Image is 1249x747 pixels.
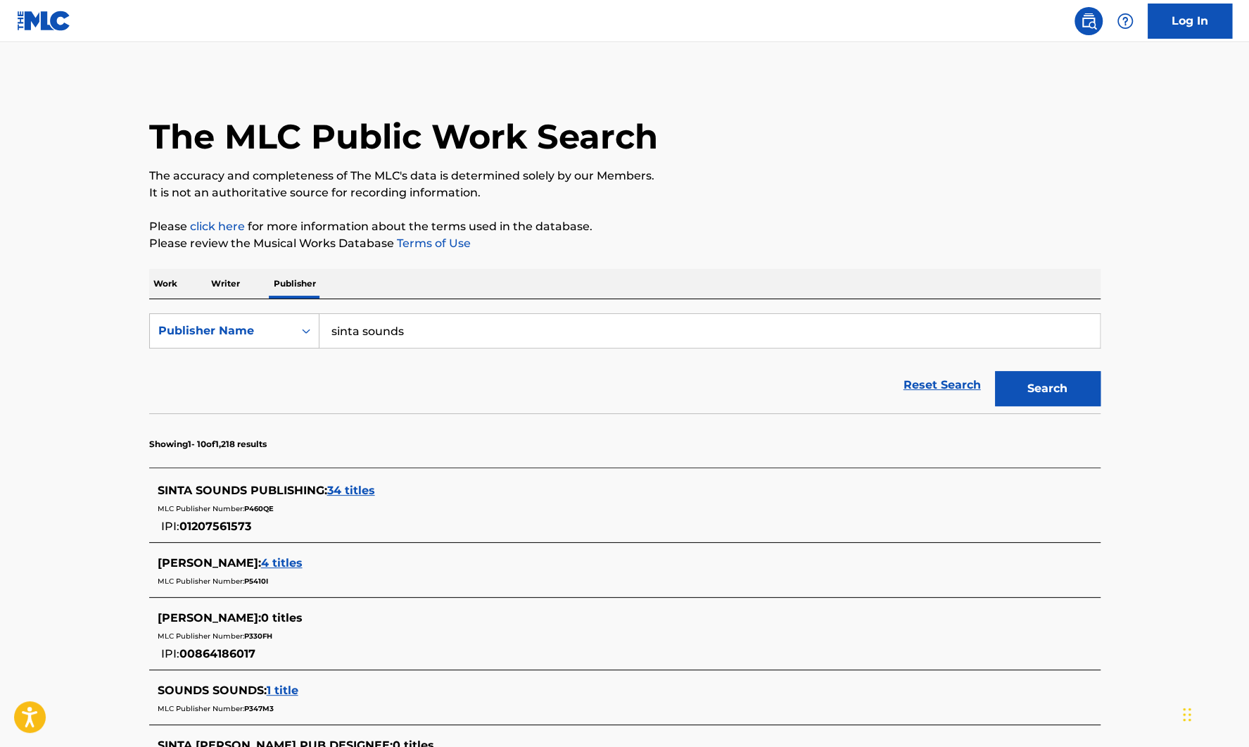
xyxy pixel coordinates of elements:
[158,632,244,641] span: MLC Publisher Number:
[158,577,244,586] span: MLC Publisher Number:
[158,504,244,513] span: MLC Publisher Number:
[179,520,251,533] span: 01207561573
[149,168,1101,184] p: The accuracy and completeness of The MLC's data is determined solely by our Members.
[1183,693,1191,736] div: Drag
[158,556,261,570] span: [PERSON_NAME] :
[161,520,179,533] span: IPI:
[149,269,182,299] p: Work
[1117,13,1134,30] img: help
[179,647,255,660] span: 00864186017
[207,269,244,299] p: Writer
[190,220,245,233] a: click here
[896,370,988,401] a: Reset Search
[244,577,268,586] span: P5410I
[158,684,267,697] span: SOUNDS SOUNDS :
[149,184,1101,201] p: It is not an authoritative source for recording information.
[261,556,303,570] span: 4 titles
[261,611,303,624] span: 0 titles
[149,235,1101,252] p: Please review the Musical Works Database
[1179,679,1249,747] iframe: Chat Widget
[244,704,274,713] span: P347M3
[1080,13,1097,30] img: search
[244,504,274,513] span: P460QE
[1111,7,1139,35] div: Help
[995,371,1101,406] button: Search
[17,11,71,31] img: MLC Logo
[327,484,375,497] span: 34 titles
[394,237,471,250] a: Terms of Use
[158,484,327,497] span: SINTA SOUNDS PUBLISHING :
[158,322,285,339] div: Publisher Name
[149,438,267,451] p: Showing 1 - 10 of 1,218 results
[158,704,244,713] span: MLC Publisher Number:
[244,632,272,641] span: P330FH
[149,218,1101,235] p: Please for more information about the terms used in the database.
[1074,7,1103,35] a: Public Search
[161,647,179,660] span: IPI:
[270,269,320,299] p: Publisher
[158,611,261,624] span: [PERSON_NAME] :
[149,313,1101,413] form: Search Form
[1148,4,1232,39] a: Log In
[267,684,298,697] span: 1 title
[149,115,658,158] h1: The MLC Public Work Search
